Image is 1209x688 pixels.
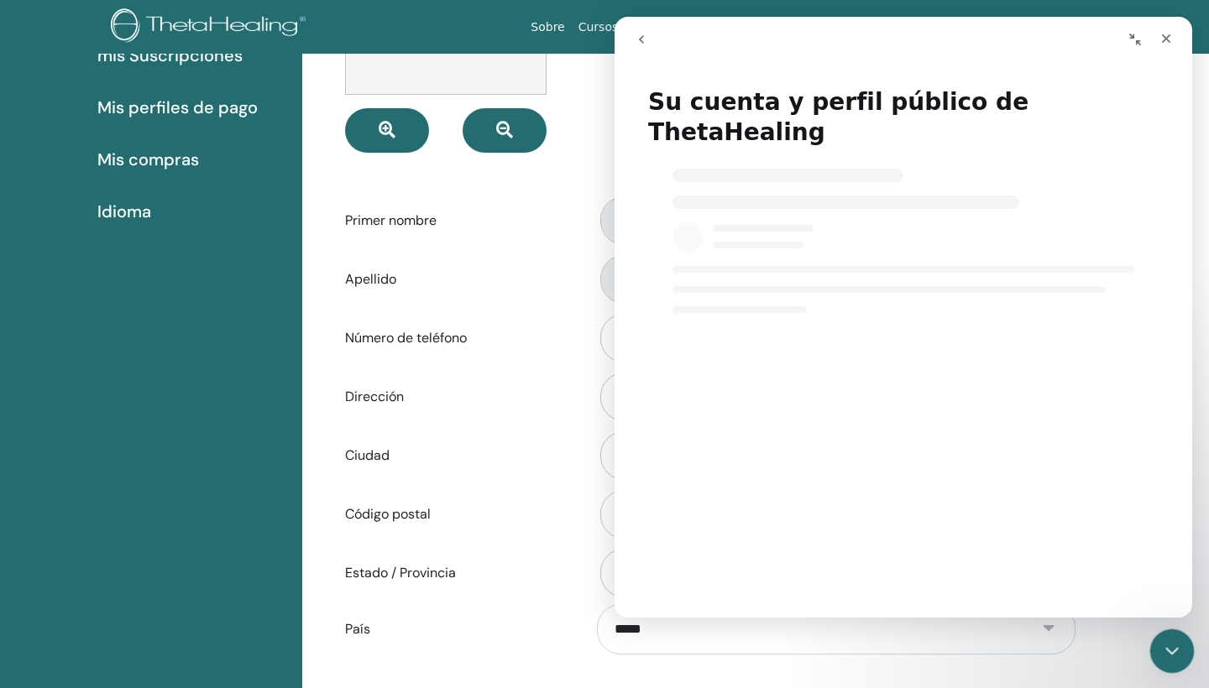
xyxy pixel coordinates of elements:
[111,8,311,46] img: logo.png
[97,147,199,172] span: Mis compras
[332,440,584,472] label: Ciudad
[332,498,584,530] label: Código postal
[97,43,243,68] span: mis Suscripciónes
[975,12,1028,43] a: Tienda
[97,199,151,224] span: Idioma
[332,205,584,237] label: Primer nombre
[332,557,584,589] label: Estado / Provincia
[615,17,1192,618] iframe: Intercom live chat
[332,322,584,354] label: Número de teléfono
[332,381,584,413] label: Dirección
[572,12,705,43] a: Cursos y Seminarios
[332,613,584,645] label: País
[792,12,908,43] a: Historias de éxito
[1150,629,1195,674] iframe: Intercom live chat
[332,263,584,295] label: Apellido
[97,95,258,120] span: Mis perfiles de pago
[524,12,571,43] a: Sobre
[704,12,792,43] a: Certificación
[908,12,974,43] a: Recursos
